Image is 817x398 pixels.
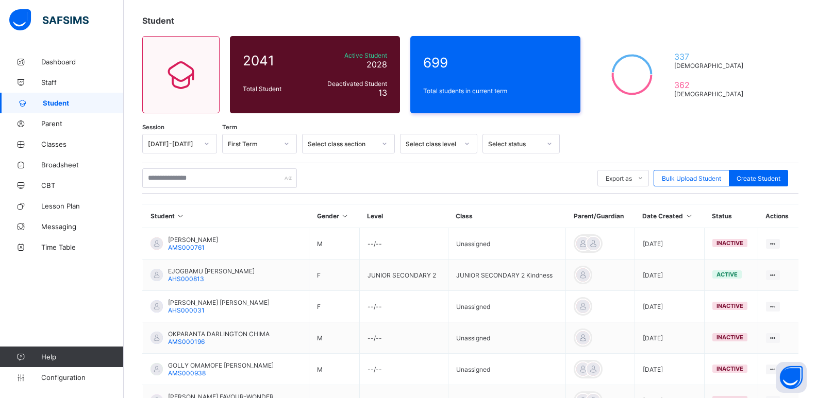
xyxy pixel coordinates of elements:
span: Deactivated Student [314,80,387,88]
span: Messaging [41,222,124,231]
th: Class [448,204,566,228]
td: [DATE] [635,259,704,291]
td: [DATE] [635,354,704,385]
span: Bulk Upload Student [662,175,721,182]
span: AMS000196 [168,338,205,345]
th: Parent/Guardian [566,204,635,228]
span: Staff [41,78,124,86]
div: Select class level [406,140,458,148]
span: AMS000761 [168,244,205,251]
span: Time Table [41,243,124,251]
td: F [309,259,359,291]
th: Actions [758,204,798,228]
span: 699 [423,55,568,71]
span: inactive [716,302,743,309]
span: inactive [716,239,743,247]
span: 337 [674,51,748,62]
span: Dashboard [41,58,124,66]
span: inactive [716,334,743,341]
div: Select status [488,140,541,148]
span: OKPARANTA DARLINGTON CHIMA [168,330,270,338]
img: safsims [9,9,89,31]
th: Level [359,204,448,228]
span: active [716,271,738,278]
span: AHS000813 [168,275,204,283]
span: Broadsheet [41,161,124,169]
span: Student [43,99,124,107]
td: Unassigned [448,291,566,322]
td: [DATE] [635,291,704,322]
span: AHS000031 [168,306,205,314]
td: M [309,228,359,259]
th: Status [704,204,758,228]
span: Export as [606,175,632,182]
span: 362 [674,80,748,90]
th: Date Created [635,204,704,228]
span: 13 [378,88,387,98]
td: --/-- [359,354,448,385]
span: CBT [41,181,124,189]
span: [PERSON_NAME] [168,236,218,244]
td: M [309,322,359,354]
span: Help [41,353,123,361]
td: --/-- [359,228,448,259]
span: Term [222,124,237,131]
span: GOLLY OMAMOFE [PERSON_NAME] [168,361,274,369]
span: Configuration [41,373,123,382]
th: Student [143,204,309,228]
td: --/-- [359,322,448,354]
span: Parent [41,119,124,128]
td: [DATE] [635,228,704,259]
td: --/-- [359,291,448,322]
span: [DEMOGRAPHIC_DATA] [674,62,748,70]
div: Total Student [240,82,311,95]
td: F [309,291,359,322]
td: JUNIOR SECONDARY 2 [359,259,448,291]
span: Total students in current term [423,87,568,95]
td: Unassigned [448,354,566,385]
span: Student [142,15,174,26]
span: [PERSON_NAME] [PERSON_NAME] [168,299,270,306]
span: EJOGBAMU [PERSON_NAME] [168,267,255,275]
span: inactive [716,365,743,372]
th: Gender [309,204,359,228]
span: [DEMOGRAPHIC_DATA] [674,90,748,98]
td: [DATE] [635,322,704,354]
span: Create Student [737,175,780,182]
span: Lesson Plan [41,202,124,210]
button: Open asap [776,362,807,393]
span: Session [142,124,164,131]
div: Select class section [308,140,376,148]
span: 2041 [243,53,309,68]
span: AMS000938 [168,369,206,377]
span: Classes [41,140,124,148]
td: Unassigned [448,322,566,354]
span: 2028 [366,59,387,70]
i: Sort in Ascending Order [685,212,693,220]
i: Sort in Ascending Order [176,212,185,220]
div: [DATE]-[DATE] [148,140,198,148]
div: First Term [228,140,278,148]
td: Unassigned [448,228,566,259]
td: M [309,354,359,385]
span: Active Student [314,51,387,59]
td: JUNIOR SECONDARY 2 Kindness [448,259,566,291]
i: Sort in Ascending Order [341,212,349,220]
